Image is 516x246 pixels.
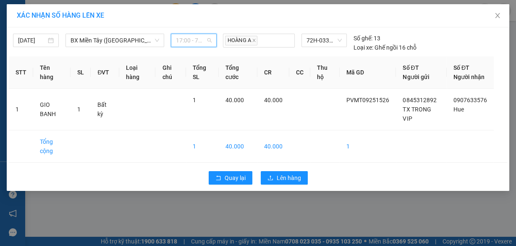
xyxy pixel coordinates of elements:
[9,56,33,89] th: STT
[18,36,46,45] input: 13/09/2025
[354,34,372,43] span: Số ghế:
[252,38,256,42] span: close
[72,48,168,63] span: [PERSON_NAME]
[264,97,283,103] span: 40.000
[119,56,155,89] th: Loại hàng
[486,4,509,28] button: Close
[403,106,431,122] span: TX TRONG VIP
[403,64,419,71] span: Số ĐT
[453,97,487,103] span: 0907633576
[354,34,380,43] div: 13
[72,8,92,17] span: Nhận:
[7,27,66,37] div: tx Thuy.
[7,8,20,17] span: Gửi:
[306,34,342,47] span: 72H-033.08
[77,106,81,113] span: 1
[155,56,186,89] th: Ghi chú
[340,56,396,89] th: Mã GD
[33,130,71,163] td: Tổng cộng
[72,39,84,48] span: DĐ:
[71,34,159,47] span: BX Miền Tây (Hàng Ngoài)
[155,38,160,43] span: down
[7,7,66,27] div: PV Miền Tây
[453,74,485,80] span: Người nhận
[7,37,66,49] div: 0908107384
[225,36,257,45] span: HOÀNG A
[176,34,212,47] span: 17:00 - 72H-033.08
[215,175,221,182] span: rollback
[340,130,396,163] td: 1
[91,89,119,130] td: Bất kỳ
[494,12,501,19] span: close
[403,74,429,80] span: Người gửi
[17,11,104,19] span: XÁC NHẬN SỐ HÀNG LÊN XE
[277,173,301,183] span: Lên hàng
[209,171,252,185] button: rollbackQuay lại
[310,56,340,89] th: Thu hộ
[72,7,168,17] div: HANG NGOAI
[71,56,91,89] th: SL
[261,171,308,185] button: uploadLên hàng
[72,17,168,27] div: Tin
[7,49,66,59] div: 0772999678
[354,43,373,52] span: Loại xe:
[289,56,310,89] th: CC
[225,173,246,183] span: Quay lại
[453,106,464,113] span: Hue
[33,56,71,89] th: Tên hàng
[267,175,273,182] span: upload
[91,56,119,89] th: ĐVT
[403,97,436,103] span: 0845312892
[453,64,469,71] span: Số ĐT
[257,56,289,89] th: CR
[72,27,168,39] div: 0787958917
[354,43,416,52] div: Ghế ngồi 16 chỗ
[346,97,389,103] span: PVMT09251526
[9,89,33,130] td: 1
[257,130,289,163] td: 40.000
[33,89,71,130] td: GIO BANH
